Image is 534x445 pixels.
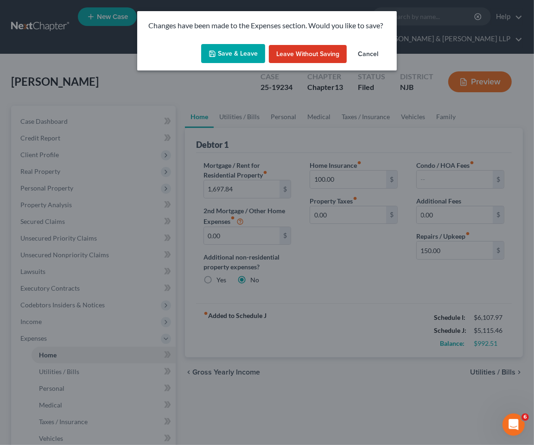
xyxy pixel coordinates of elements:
[269,45,347,64] button: Leave without Saving
[201,44,265,64] button: Save & Leave
[502,413,525,436] iframe: Intercom live chat
[521,413,529,421] span: 6
[148,20,386,31] p: Changes have been made to the Expenses section. Would you like to save?
[350,45,386,64] button: Cancel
